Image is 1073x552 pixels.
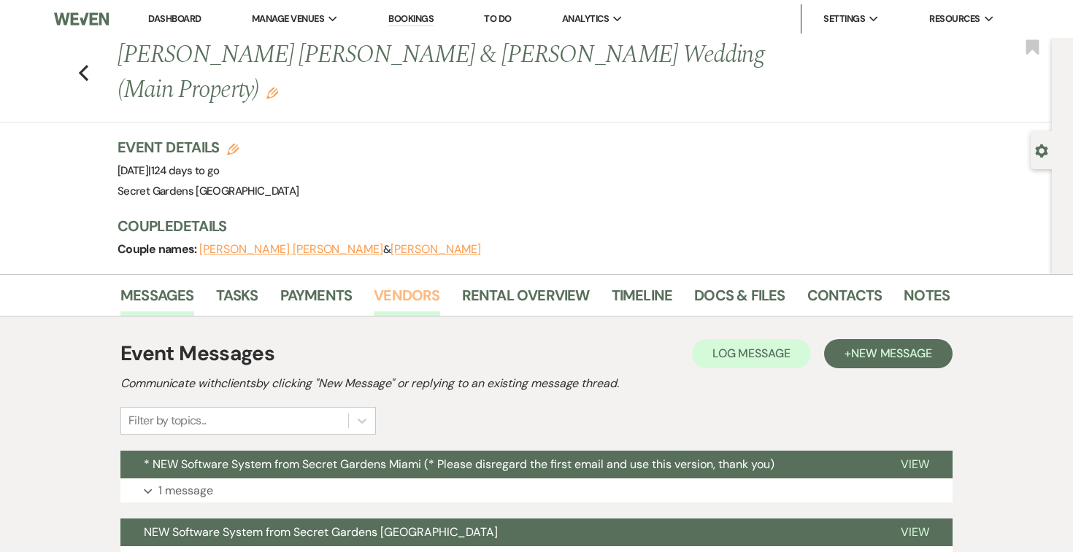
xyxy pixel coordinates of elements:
[807,284,882,316] a: Contacts
[144,524,498,540] span: NEW Software System from Secret Gardens [GEOGRAPHIC_DATA]
[118,137,299,158] h3: Event Details
[118,184,299,198] span: Secret Gardens [GEOGRAPHIC_DATA]
[712,346,791,361] span: Log Message
[120,518,877,546] button: NEW Software System from Secret Gardens [GEOGRAPHIC_DATA]
[612,284,673,316] a: Timeline
[901,524,929,540] span: View
[120,478,953,503] button: 1 message
[824,339,953,368] button: +New Message
[252,12,324,26] span: Manage Venues
[1035,143,1048,157] button: Open lead details
[877,518,953,546] button: View
[148,12,201,25] a: Dashboard
[120,284,194,316] a: Messages
[484,12,511,25] a: To Do
[823,12,865,26] span: Settings
[148,163,219,178] span: |
[851,346,932,361] span: New Message
[118,38,772,107] h1: [PERSON_NAME] [PERSON_NAME] & [PERSON_NAME] Wedding (Main Property)
[562,12,609,26] span: Analytics
[118,163,220,178] span: [DATE]
[128,412,207,429] div: Filter by topics...
[280,284,353,316] a: Payments
[158,481,213,500] p: 1 message
[391,244,481,255] button: [PERSON_NAME]
[199,244,383,255] button: [PERSON_NAME] [PERSON_NAME]
[374,284,439,316] a: Vendors
[216,284,258,316] a: Tasks
[692,339,811,368] button: Log Message
[144,456,774,472] span: * NEW Software System from Secret Gardens Miami (* Please disregard the first email and use this ...
[120,338,274,369] h1: Event Messages
[266,86,278,99] button: Edit
[54,4,109,34] img: Weven Logo
[877,451,953,478] button: View
[120,451,877,478] button: * NEW Software System from Secret Gardens Miami (* Please disregard the first email and use this ...
[199,242,481,257] span: &
[462,284,590,316] a: Rental Overview
[120,375,953,392] h2: Communicate with clients by clicking "New Message" or replying to an existing message thread.
[388,12,434,26] a: Bookings
[901,456,929,472] span: View
[904,284,950,316] a: Notes
[694,284,785,316] a: Docs & Files
[118,241,199,257] span: Couple names:
[151,163,220,178] span: 124 days to go
[118,216,935,236] h3: Couple Details
[929,12,980,26] span: Resources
